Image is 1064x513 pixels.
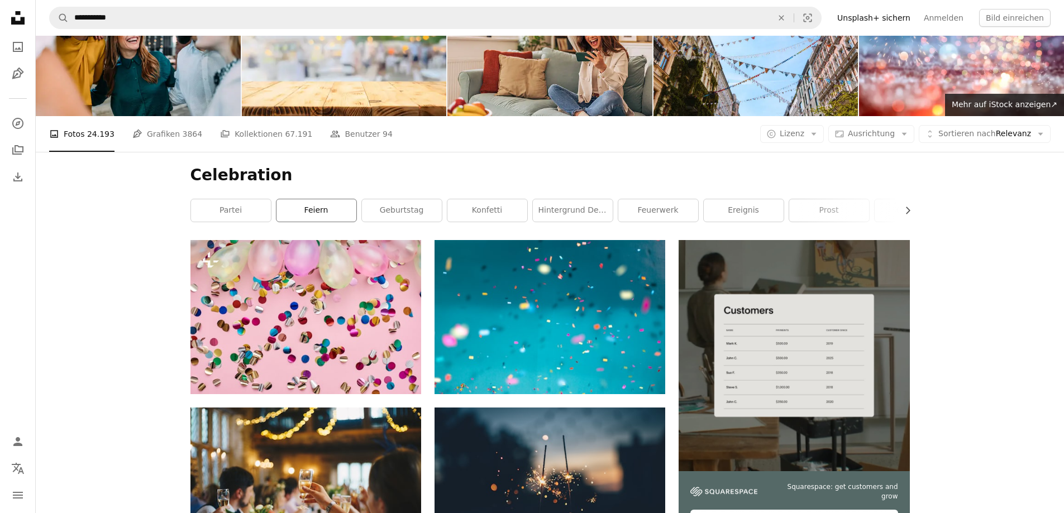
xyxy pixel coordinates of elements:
button: Bild einreichen [979,9,1051,27]
button: Sortieren nachRelevanz [919,125,1051,143]
form: Finden Sie Bildmaterial auf der ganzen Webseite [49,7,822,29]
a: Menschen, die Weingläser in selektiver Fokusfotografie erheben [190,480,421,490]
a: Kollektionen [7,139,29,161]
h1: Celebration [190,165,910,185]
button: Liste nach rechts verschieben [898,199,910,222]
a: Anmelden / Registrieren [7,430,29,453]
a: Konfetti [447,199,527,222]
a: Benutzer 94 [330,116,392,152]
a: Grafiken 3864 [132,116,202,152]
button: Visuelle Suche [794,7,821,28]
a: glücklich [875,199,955,222]
button: Sprache [7,457,29,480]
span: Mehr auf iStock anzeigen ↗ [952,100,1057,109]
a: Hintergrund der Feier [533,199,613,222]
button: Löschen [769,7,794,28]
a: Grafiken [7,63,29,85]
a: Ereignis [704,199,784,222]
img: file-1747939376688-baf9a4a454ffimage [679,240,909,471]
a: feiern [276,199,356,222]
span: 67.191 [285,128,312,140]
a: person holding fire cracker shallow focus photography [435,479,665,489]
a: Beste Geburtstagsparty Bunte Luftballons und Konfetti zum Geburtstag auf rosa Hintergrund. Draufs... [190,312,421,322]
a: Unsplash+ sichern [831,9,917,27]
a: Geburtstag [362,199,442,222]
a: Entdecken [7,112,29,135]
a: Selektive Fokusfotografie von mehrfarbigem Konfetti [435,312,665,322]
img: Beste Geburtstagsparty Bunte Luftballons und Konfetti zum Geburtstag auf rosa Hintergrund. Draufs... [190,240,421,394]
a: Bisherige Downloads [7,166,29,188]
a: Partei [191,199,271,222]
a: Prost [789,199,869,222]
a: Kollektionen 67.191 [220,116,312,152]
a: Startseite — Unsplash [7,7,29,31]
span: Ausrichtung [848,129,895,138]
span: Squarespace: get customers and grow [771,482,898,501]
span: 3864 [182,128,202,140]
span: Sortieren nach [938,129,996,138]
button: Ausrichtung [828,125,914,143]
button: Unsplash suchen [50,7,69,28]
span: Lizenz [780,129,804,138]
a: Anmelden [917,9,970,27]
img: Selektive Fokusfotografie von mehrfarbigem Konfetti [435,240,665,394]
span: 94 [383,128,393,140]
span: Relevanz [938,128,1031,140]
button: Lizenz [760,125,824,143]
img: file-1747939142011-51e5cc87e3c9 [690,487,757,497]
a: Mehr auf iStock anzeigen↗ [945,94,1064,116]
a: Fotos [7,36,29,58]
button: Menü [7,484,29,506]
a: Feuerwerk [618,199,698,222]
